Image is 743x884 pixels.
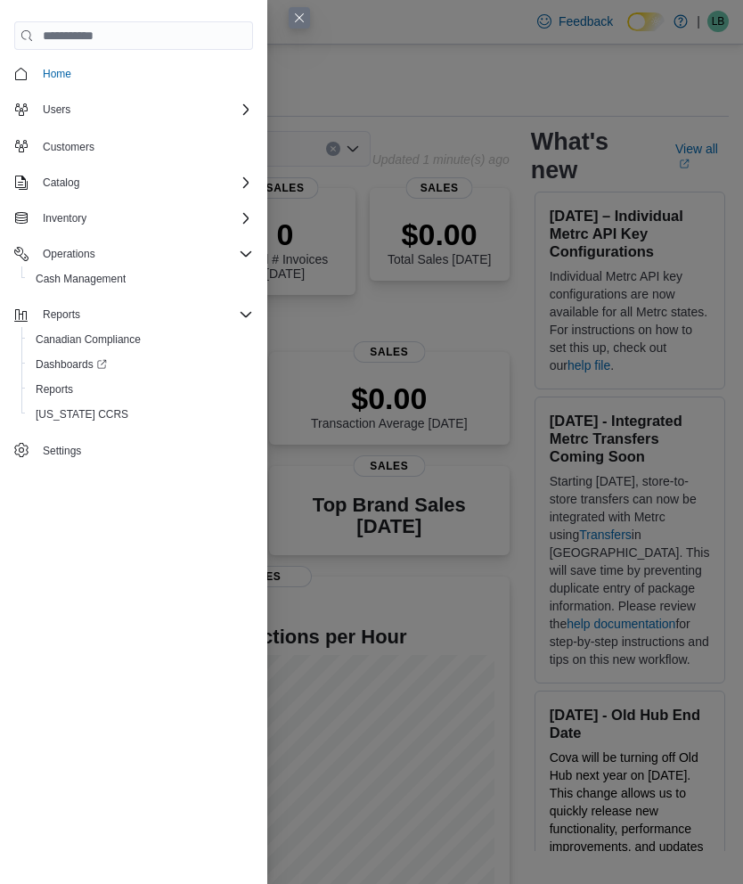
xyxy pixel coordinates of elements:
[36,357,107,372] span: Dashboards
[36,135,253,157] span: Customers
[21,266,260,291] button: Cash Management
[7,97,260,122] button: Users
[36,208,253,229] span: Inventory
[36,382,73,397] span: Reports
[36,439,253,462] span: Settings
[29,404,253,425] span: Washington CCRS
[43,67,71,81] span: Home
[21,327,260,352] button: Canadian Compliance
[29,268,253,290] span: Cash Management
[36,208,94,229] button: Inventory
[36,172,86,193] button: Catalog
[36,440,88,462] a: Settings
[36,243,102,265] button: Operations
[43,211,86,225] span: Inventory
[29,329,148,350] a: Canadian Compliance
[43,307,80,322] span: Reports
[29,379,253,400] span: Reports
[36,172,253,193] span: Catalog
[7,61,260,86] button: Home
[21,352,260,377] a: Dashboards
[29,354,114,375] a: Dashboards
[36,99,253,120] span: Users
[36,304,87,325] button: Reports
[7,133,260,159] button: Customers
[21,377,260,402] button: Reports
[289,7,310,29] button: Close this dialog
[14,53,253,467] nav: Complex example
[29,329,253,350] span: Canadian Compliance
[29,379,80,400] a: Reports
[36,63,78,85] a: Home
[21,402,260,427] button: [US_STATE] CCRS
[7,438,260,463] button: Settings
[36,304,253,325] span: Reports
[29,404,135,425] a: [US_STATE] CCRS
[43,102,70,117] span: Users
[29,268,133,290] a: Cash Management
[36,243,253,265] span: Operations
[43,247,95,261] span: Operations
[43,140,94,154] span: Customers
[7,170,260,195] button: Catalog
[43,176,79,190] span: Catalog
[36,332,141,347] span: Canadian Compliance
[36,99,78,120] button: Users
[29,354,253,375] span: Dashboards
[43,444,81,458] span: Settings
[36,407,128,422] span: [US_STATE] CCRS
[7,206,260,231] button: Inventory
[7,241,260,266] button: Operations
[36,272,126,286] span: Cash Management
[36,136,102,158] a: Customers
[36,62,253,85] span: Home
[7,302,260,327] button: Reports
